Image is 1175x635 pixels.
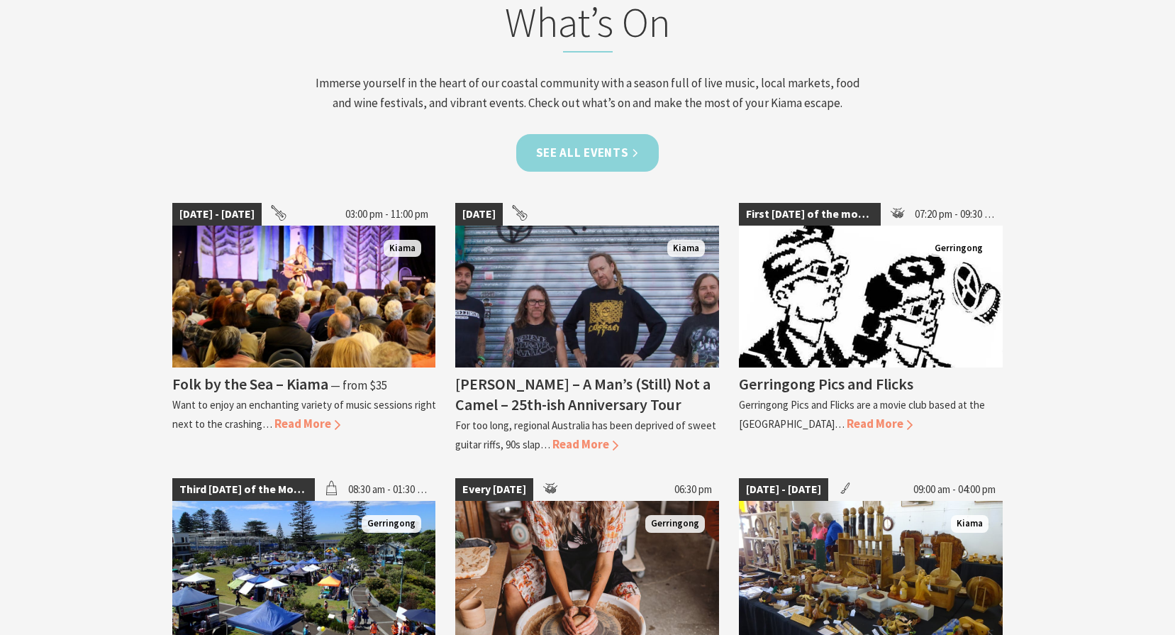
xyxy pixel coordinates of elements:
[455,419,716,451] p: For too long, regional Australia has been deprived of sweet guitar riffs, 90s slap…
[929,240,989,258] span: Gerringong
[739,203,881,226] span: First [DATE] of the month
[341,478,435,501] span: 08:30 am - 01:30 pm
[172,203,262,226] span: [DATE] - [DATE]
[455,478,533,501] span: Every [DATE]
[455,203,719,454] a: [DATE] Frenzel Rhomb Kiama Pavilion Saturday 4th October Kiama [PERSON_NAME] – A Man’s (Still) No...
[172,398,436,431] p: Want to enjoy an enchanting variety of music sessions right next to the crashing…
[338,203,435,226] span: 03:00 pm - 11:00 pm
[739,478,828,501] span: [DATE] - [DATE]
[362,515,421,533] span: Gerringong
[645,515,705,533] span: Gerringong
[384,240,421,258] span: Kiama
[739,203,1003,454] a: First [DATE] of the month 07:20 pm - 09:30 pm Gerringong Gerringong Pics and Flicks Gerringong Pi...
[172,226,436,368] img: Folk by the Sea - Showground Pavilion
[739,398,985,431] p: Gerringong Pics and Flicks are a movie club based at the [GEOGRAPHIC_DATA]…
[172,374,328,394] h4: Folk by the Sea – Kiama
[172,478,315,501] span: Third [DATE] of the Month
[516,134,659,172] a: See all Events
[455,203,503,226] span: [DATE]
[908,203,1003,226] span: 07:20 pm - 09:30 pm
[739,374,913,394] h4: Gerringong Pics and Flicks
[330,377,387,393] span: ⁠— from $35
[667,478,719,501] span: 06:30 pm
[667,240,705,258] span: Kiama
[552,436,618,452] span: Read More
[951,515,989,533] span: Kiama
[847,416,913,431] span: Read More
[274,416,340,431] span: Read More
[906,478,1003,501] span: 09:00 am - 04:00 pm
[455,226,719,368] img: Frenzel Rhomb Kiama Pavilion Saturday 4th October
[455,374,711,414] h4: [PERSON_NAME] – A Man’s (Still) Not a Camel – 25th-ish Anniversary Tour
[310,74,866,112] p: Immerse yourself in the heart of our coastal community with a season full of live music, local ma...
[172,203,436,454] a: [DATE] - [DATE] 03:00 pm - 11:00 pm Folk by the Sea - Showground Pavilion Kiama Folk by the Sea –...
